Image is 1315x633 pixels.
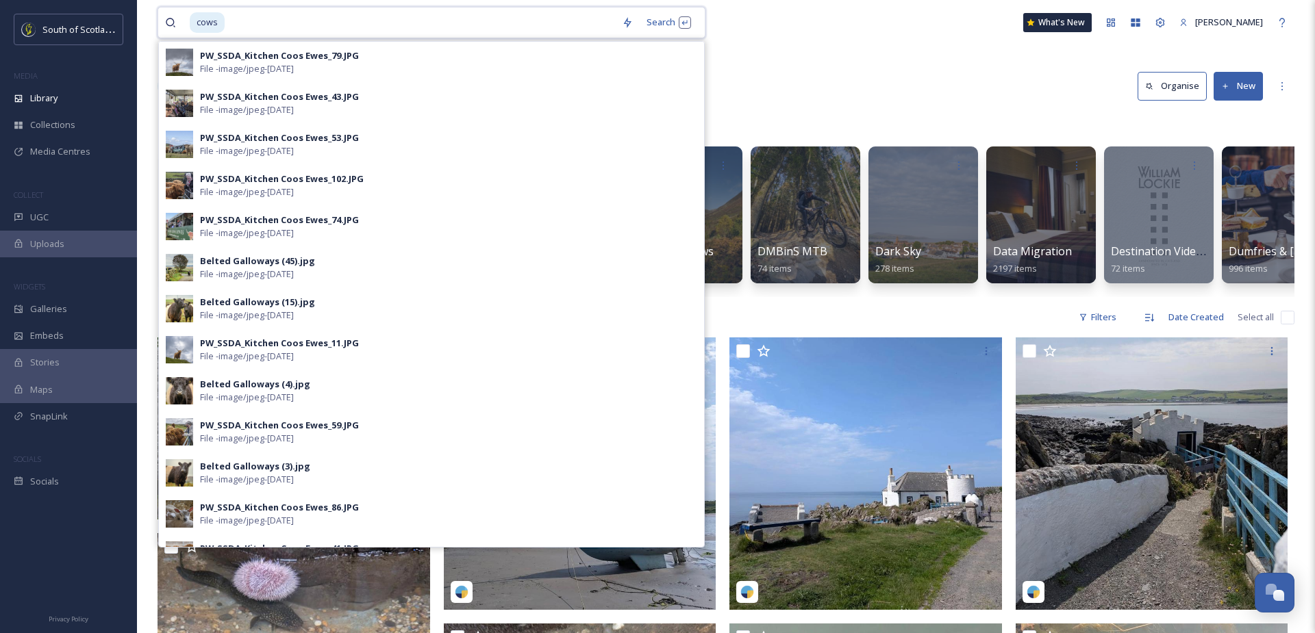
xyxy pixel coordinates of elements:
img: snapsea-logo.png [455,585,468,599]
img: snapsea-logo.png [740,585,754,599]
img: 4fbc71e2-fb87-4b1f-95da-0c4386fa0991.jpg [166,459,193,487]
div: Belted Galloways (3).jpg [200,460,310,473]
div: Belted Galloways (4).jpg [200,378,310,391]
img: 9ac428f7-de8f-4972-813f-6d77f8ae458b.jpg [166,541,193,569]
span: File - image/jpeg - [DATE] [200,62,294,75]
div: Filters [1072,304,1123,331]
span: WIDGETS [14,281,45,292]
a: What's New [1023,13,1092,32]
span: File - image/jpeg - [DATE] [200,268,294,281]
img: 2a32cf88-8fea-463d-9145-b48fe7c9843b.jpg [166,377,193,404]
span: Library [30,92,58,105]
span: SnapLink [30,410,68,423]
span: Data Migration [993,244,1072,259]
span: 996 items [1229,262,1268,274]
img: 4327036a-8d36-4739-b158-0b439e50f5d8.jpg [166,213,193,240]
button: Organise [1138,72,1207,100]
span: File - image/jpeg - [DATE] [200,391,294,404]
img: 571a13b2-285c-4a48-86b8-55cfb9fa51b1.jpg [166,172,193,199]
span: Maps [30,383,53,396]
span: Embeds [30,329,64,342]
div: Belted Galloways (45).jpg [200,255,315,268]
span: Stories [30,356,60,369]
span: File - image/jpeg - [DATE] [200,432,294,445]
span: Galleries [30,302,67,315]
img: 917b131b-8903-407e-ac6e-28bcd047a349.jpg [166,254,193,281]
div: Search [640,9,698,36]
img: snapsea-logo.png [1027,585,1040,599]
a: Data Migration2197 items [993,245,1072,274]
img: 240817-Glenlair-Feastival-2024-6-Demijohn.jpg [158,337,430,519]
a: Dark Sky278 items [875,245,921,274]
div: PW_SSDA_Kitchen Coos Ewes_43.JPG [200,90,359,103]
span: Collections [30,118,75,131]
button: Open Chat [1255,573,1294,612]
div: PW_SSDA_Kitchen Coos Ewes_86.JPG [200,501,359,514]
a: Destination Videos72 items [1111,245,1208,274]
span: 278 items [875,262,914,274]
div: PW_SSDA_Kitchen Coos Ewes_11.JPG [200,337,359,350]
span: 199 file s [158,311,190,324]
span: DMBinS MTB [757,244,827,259]
span: File - image/jpeg - [DATE] [200,350,294,363]
div: PW_SSDA_Kitchen Coos Ewes_74.JPG [200,214,359,227]
div: PW_SSDA_Kitchen Coos Ewes_59.JPG [200,419,359,432]
img: 03ecc13e-f090-46ba-a0b4-4d453d2a2807.jpg [166,131,193,158]
span: File - image/jpeg - [DATE] [200,309,294,322]
img: 2f58151e-8b02-440c-9470-38a573789f30.jpg [166,336,193,363]
div: PW_SSDA_Kitchen Coos Ewes_41.JPG [200,542,359,555]
div: Belted Galloways (15).jpg [200,296,315,309]
img: 17ef041f-1a72-48bd-b5a2-01a6a089692f.jpg [166,90,193,117]
span: File - image/jpeg - [DATE] [200,227,294,240]
span: File - image/jpeg - [DATE] [200,144,294,157]
span: 74 items [757,262,792,274]
span: Dark Sky [875,244,921,259]
span: 2197 items [993,262,1037,274]
span: cows [190,12,225,32]
span: Socials [30,475,59,488]
span: [PERSON_NAME] [1195,16,1263,28]
a: Privacy Policy [49,610,88,626]
div: PW_SSDA_Kitchen Coos Ewes_102.JPG [200,172,364,185]
a: DMBinS MTB74 items [757,245,827,274]
img: the_ratchers-18072897559782196.jpeg [1016,337,1288,610]
span: Select all [1238,311,1274,324]
span: COLLECT [14,190,43,200]
span: File - image/jpeg - [DATE] [200,514,294,527]
div: Date Created [1162,304,1231,331]
a: [PERSON_NAME] [1173,9,1270,36]
img: the_ratchers-17979406028714415.jpeg [729,337,1002,610]
span: South of Scotland Destination Alliance [42,23,199,36]
span: MEDIA [14,70,38,81]
img: d48113b5-ae08-433b-bfa5-3f5a3344ffcc.jpg [166,500,193,528]
button: New [1214,72,1263,100]
span: Destination Videos [1111,244,1208,259]
img: b7e1cde0-c713-44f7-81f1-46b6d4114b3e.jpg [166,418,193,445]
span: File - image/jpeg - [DATE] [200,103,294,116]
div: PW_SSDA_Kitchen Coos Ewes_53.JPG [200,131,359,144]
div: PW_SSDA_Kitchen Coos Ewes_79.JPG [200,49,359,62]
span: UGC [30,211,49,224]
span: Media Centres [30,145,90,158]
img: c851fe16-d338-4cad-aace-04bc97d9c262.jpg [166,295,193,322]
img: images.jpeg [22,23,36,36]
span: Privacy Policy [49,615,88,623]
img: 9334bd8c-37e2-40be-b485-f0ed78cfa2fc.jpg [166,49,193,76]
span: File - image/jpeg - [DATE] [200,473,294,486]
span: File - image/jpeg - [DATE] [200,185,294,198]
span: Uploads [30,237,64,250]
a: Organise [1138,72,1214,100]
span: 72 items [1111,262,1145,274]
span: SOCIALS [14,454,41,464]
